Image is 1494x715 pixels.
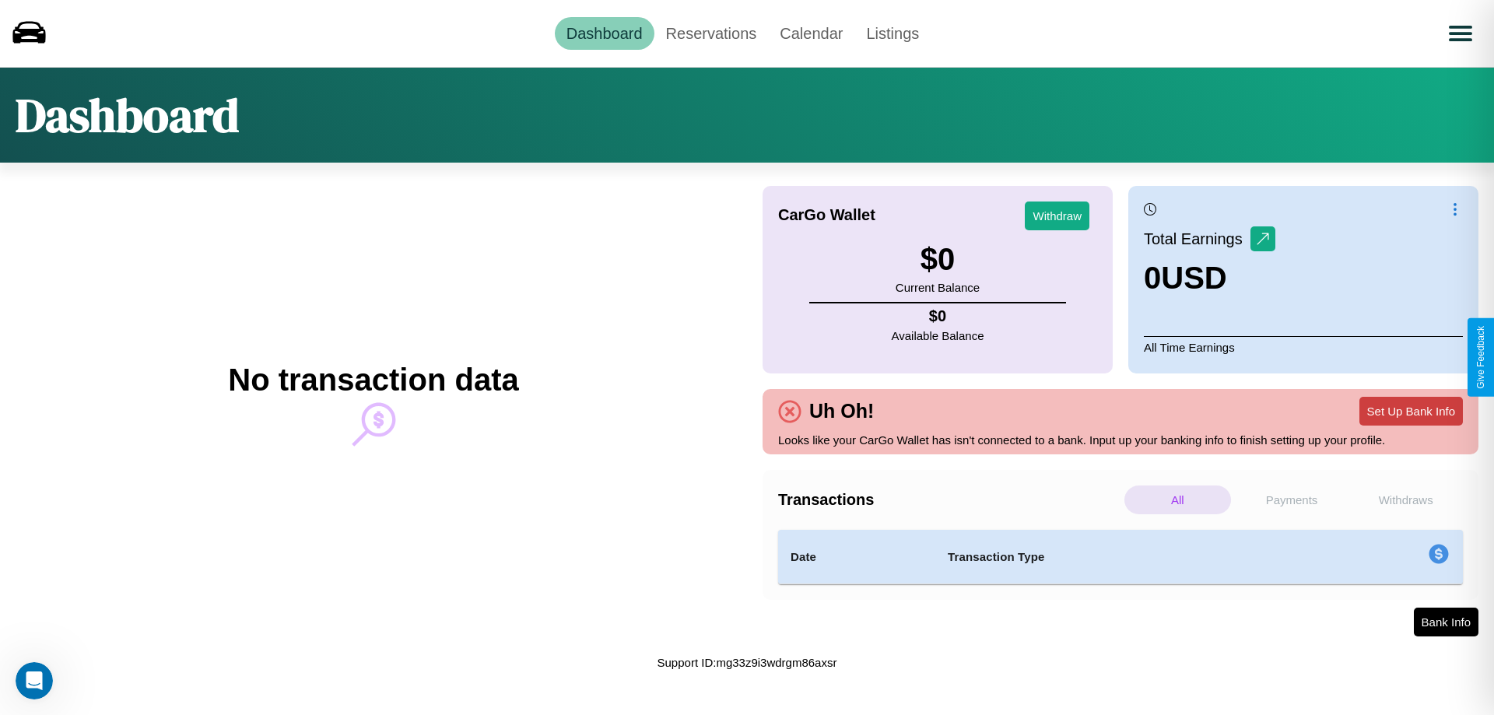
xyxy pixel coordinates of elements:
[555,17,654,50] a: Dashboard
[228,363,518,398] h2: No transaction data
[896,242,980,277] h3: $ 0
[658,652,837,673] p: Support ID: mg33z9i3wdrgm86axsr
[16,83,239,147] h1: Dashboard
[778,206,875,224] h4: CarGo Wallet
[1359,397,1463,426] button: Set Up Bank Info
[1144,225,1250,253] p: Total Earnings
[768,17,854,50] a: Calendar
[948,548,1301,566] h4: Transaction Type
[1352,485,1459,514] p: Withdraws
[896,277,980,298] p: Current Balance
[892,307,984,325] h4: $ 0
[778,530,1463,584] table: simple table
[778,491,1120,509] h4: Transactions
[654,17,769,50] a: Reservations
[16,662,53,699] iframe: Intercom live chat
[791,548,923,566] h4: Date
[778,429,1463,450] p: Looks like your CarGo Wallet has isn't connected to a bank. Input up your banking info to finish ...
[1475,326,1486,389] div: Give Feedback
[854,17,931,50] a: Listings
[801,400,882,422] h4: Uh Oh!
[1144,261,1275,296] h3: 0 USD
[1025,202,1089,230] button: Withdraw
[1439,12,1482,55] button: Open menu
[1144,336,1463,358] p: All Time Earnings
[1414,608,1478,636] button: Bank Info
[1239,485,1345,514] p: Payments
[892,325,984,346] p: Available Balance
[1124,485,1231,514] p: All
